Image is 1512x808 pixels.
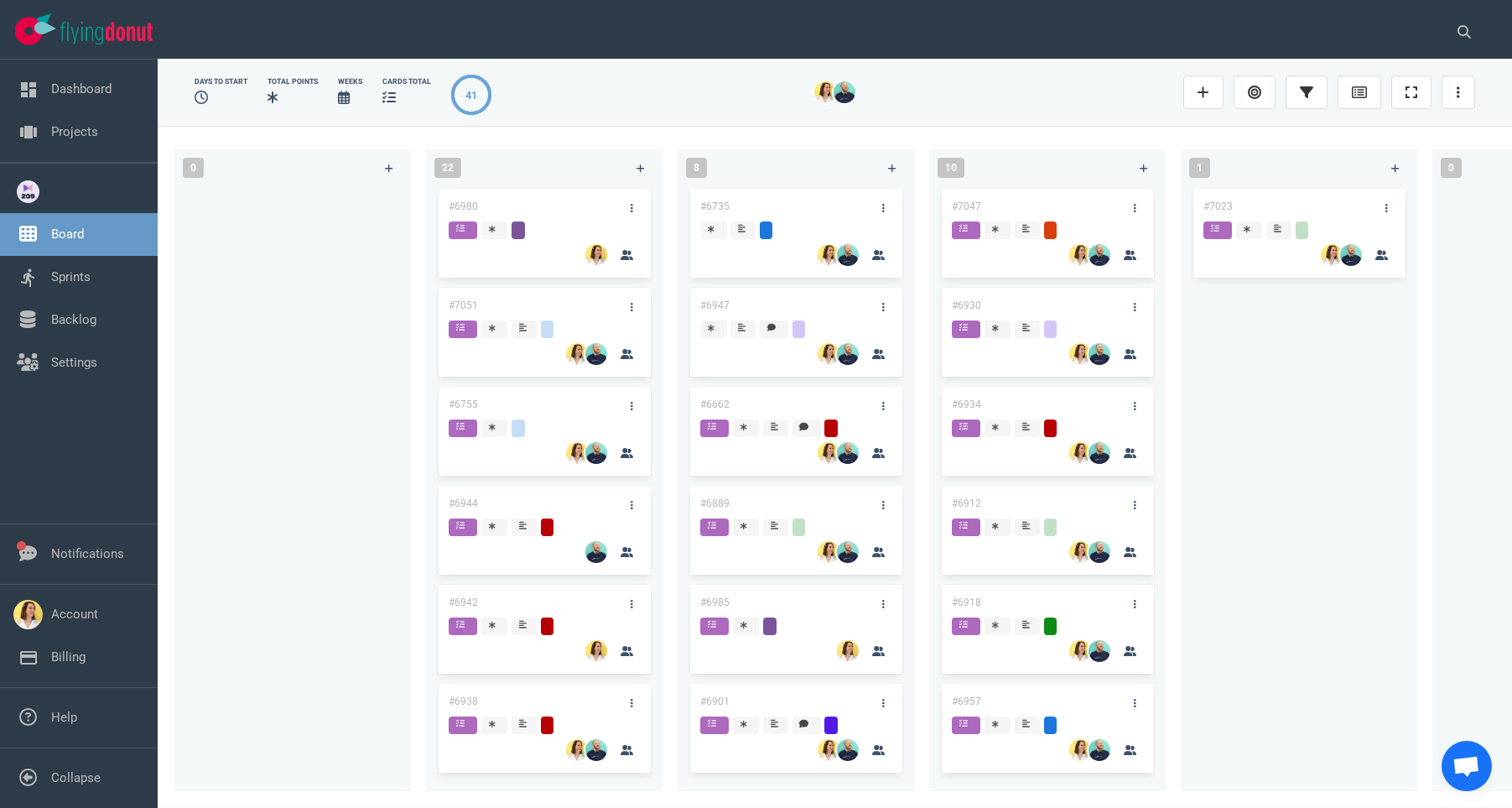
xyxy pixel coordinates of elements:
a: #6934 [952,399,981,410]
img: 26 [1089,541,1110,563]
a: #6918 [952,597,981,608]
a: #7051 [449,300,478,311]
img: 26 [1069,244,1091,266]
a: Backlog [51,312,96,327]
div: days to start [195,76,247,87]
img: 26 [818,244,839,266]
img: 26 [1089,244,1110,266]
img: 26 [818,739,839,761]
img: 26 [1089,343,1110,365]
a: #6735 [700,201,730,212]
img: 26 [814,81,836,103]
a: #6912 [952,498,981,509]
a: #6985 [700,597,730,608]
img: 26 [1089,442,1110,464]
a: #7047 [952,201,981,212]
img: 26 [585,343,607,365]
img: 26 [1069,442,1091,464]
img: 26 [566,739,588,761]
img: 26 [837,739,859,761]
div: cards total [382,76,431,87]
a: Help [51,710,77,725]
img: 26 [818,442,839,464]
a: #6755 [449,399,478,410]
img: 26 [1069,739,1091,761]
a: Account [51,607,98,622]
a: Sprints [51,269,91,284]
span: 1 [1189,158,1210,178]
a: #6957 [952,696,981,707]
a: #6942 [449,597,478,608]
a: #6901 [700,696,730,707]
img: 26 [566,442,588,464]
div: Total Points [268,76,318,87]
a: #6947 [700,300,730,311]
img: 26 [1069,640,1091,662]
img: 26 [834,81,855,103]
img: 26 [1089,739,1110,761]
a: Projects [51,124,98,139]
img: 26 [585,442,607,464]
a: #6662 [700,399,730,410]
a: #6944 [449,498,478,509]
img: 26 [585,541,607,563]
span: 0 [1441,158,1462,178]
a: Board [51,227,84,242]
img: 26 [837,541,859,563]
img: 26 [818,541,839,563]
img: 26 [1340,244,1362,266]
div: 41 [465,87,477,103]
a: Settings [51,355,97,370]
a: #6938 [449,696,478,707]
a: #6980 [449,201,478,212]
span: 0 [183,158,204,178]
img: 26 [1069,343,1091,365]
img: 26 [585,739,607,761]
div: Weeks [338,76,362,87]
a: #6889 [700,498,730,509]
img: 26 [1069,541,1091,563]
img: 26 [837,343,859,365]
a: Billing [51,649,86,665]
a: Notifications [51,546,124,561]
img: 26 [818,343,839,365]
img: 26 [1321,244,1343,266]
span: 8 [686,158,707,178]
a: #6930 [952,300,981,311]
img: 26 [837,442,859,464]
img: 26 [1089,640,1110,662]
img: Flying Donut text logo [60,22,153,44]
span: 10 [938,158,964,178]
img: 26 [585,640,607,662]
span: 22 [434,158,461,178]
img: 26 [585,244,607,266]
img: 26 [837,640,859,662]
img: 26 [837,244,859,266]
a: Dashboard [51,81,112,96]
div: Ouvrir le chat [1442,741,1492,791]
img: 26 [566,343,588,365]
a: Collapse [51,770,101,785]
a: #7023 [1203,201,1233,212]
